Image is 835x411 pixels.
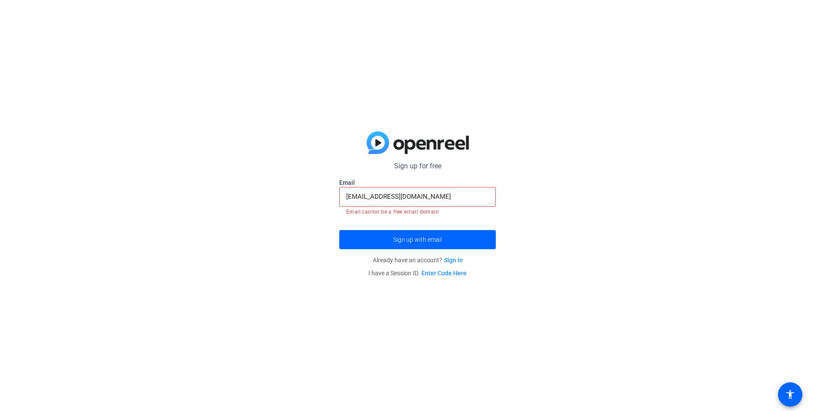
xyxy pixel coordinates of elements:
a: Enter Code Here [421,270,467,277]
span: I have a Session ID. [368,270,467,277]
input: Enter Email Address [346,191,489,202]
mat-icon: accessibility [785,389,795,400]
p: Sign up for free [339,161,496,171]
img: blue-gradient.svg [367,131,469,154]
span: Already have an account? [373,257,463,264]
label: Email [339,178,496,187]
a: Sign in [444,257,463,264]
button: Sign up with email [339,230,496,249]
mat-error: Email cannot be a free email domain [346,207,489,216]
